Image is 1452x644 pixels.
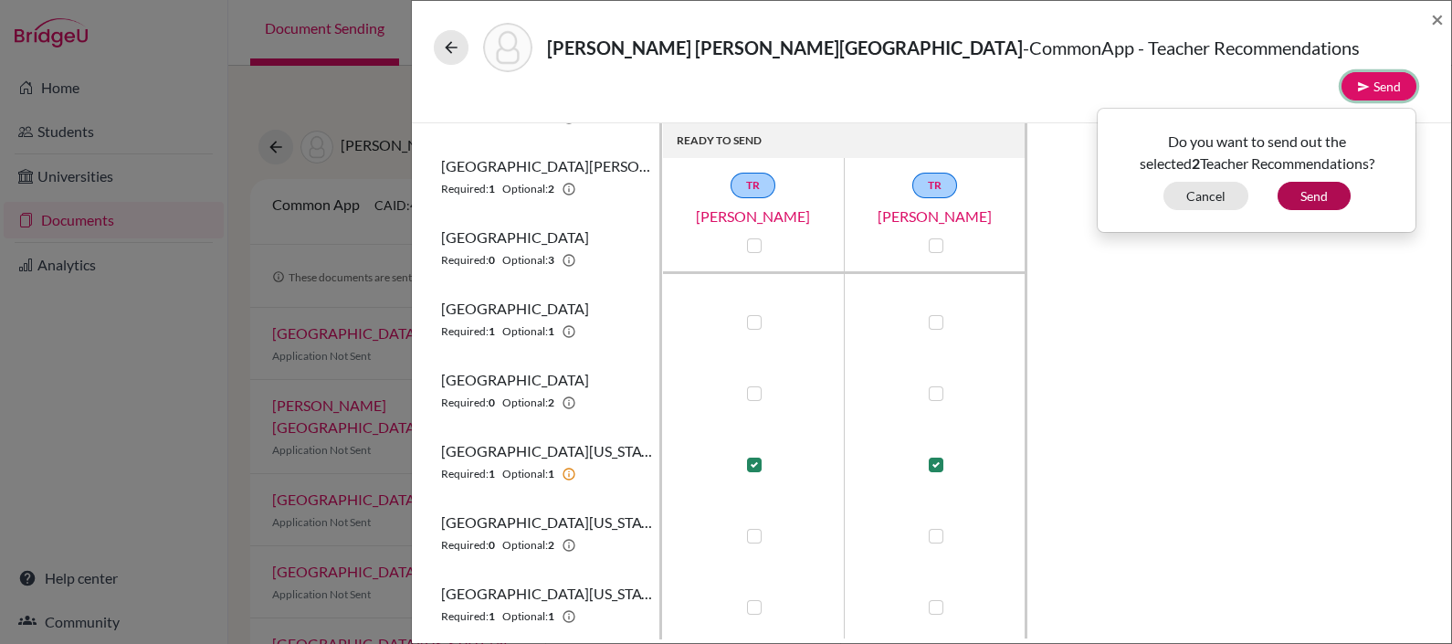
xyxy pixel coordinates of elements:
span: Optional: [502,537,548,554]
a: TR [912,173,957,198]
b: 2 [548,537,554,554]
button: Close [1431,8,1444,30]
b: 2 [1192,154,1200,172]
strong: [PERSON_NAME] [PERSON_NAME][GEOGRAPHIC_DATA] [547,37,1023,58]
span: [GEOGRAPHIC_DATA][US_STATE] at [GEOGRAPHIC_DATA] [441,440,652,462]
b: 2 [548,181,554,197]
b: 3 [548,252,554,269]
b: 1 [489,608,495,625]
span: Optional: [502,323,548,340]
span: Required: [441,466,489,482]
span: × [1431,5,1444,32]
span: [GEOGRAPHIC_DATA][PERSON_NAME] [441,155,652,177]
span: Required: [441,181,489,197]
button: Send [1342,72,1416,100]
a: [PERSON_NAME] [844,206,1026,227]
b: 0 [489,395,495,411]
span: - CommonApp - Teacher Recommendations [1023,37,1360,58]
b: 1 [548,323,554,340]
a: [PERSON_NAME] [662,206,845,227]
b: 1 [489,181,495,197]
span: Required: [441,252,489,269]
div: Send [1097,108,1416,233]
button: Send [1278,182,1351,210]
span: [GEOGRAPHIC_DATA] [441,227,589,248]
span: Optional: [502,252,548,269]
span: Required: [441,537,489,554]
b: 1 [489,323,495,340]
span: [GEOGRAPHIC_DATA][US_STATE] [441,583,652,605]
span: Required: [441,395,489,411]
span: [GEOGRAPHIC_DATA][US_STATE] [441,512,652,533]
span: Optional: [502,608,548,625]
b: 1 [548,466,554,482]
span: [GEOGRAPHIC_DATA] [441,369,589,391]
b: 1 [489,466,495,482]
span: Optional: [502,181,548,197]
b: 0 [489,252,495,269]
b: 2 [548,395,554,411]
a: TR [731,173,775,198]
button: Cancel [1163,182,1248,210]
th: READY TO SEND [662,123,1027,158]
span: Optional: [502,466,548,482]
span: [GEOGRAPHIC_DATA] [441,298,589,320]
b: 0 [489,537,495,554]
span: Required: [441,323,489,340]
span: Optional: [502,395,548,411]
b: 1 [548,608,554,625]
p: Do you want to send out the selected Teacher Recommendations? [1111,131,1402,174]
span: Required: [441,608,489,625]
